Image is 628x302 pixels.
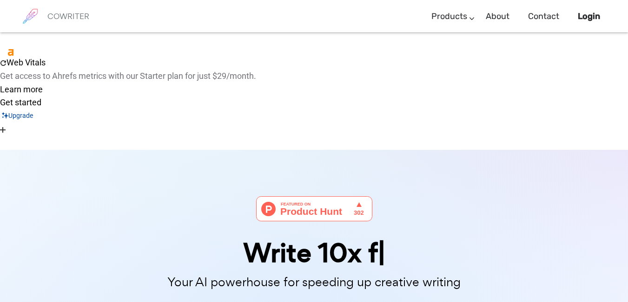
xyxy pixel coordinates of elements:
img: brand logo [19,5,42,28]
a: About [486,3,509,30]
img: Cowriter - Your AI buddy for speeding up creative writing | Product Hunt [256,196,372,221]
h6: COWRITER [47,12,89,20]
a: Login [578,3,600,30]
b: Login [578,11,600,21]
a: Contact [528,3,559,30]
div: Write 10x f [82,240,547,266]
p: Your AI powerhouse for speeding up creative writing [82,272,547,292]
a: Products [431,3,467,30]
span: Web Vitals [7,58,46,67]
